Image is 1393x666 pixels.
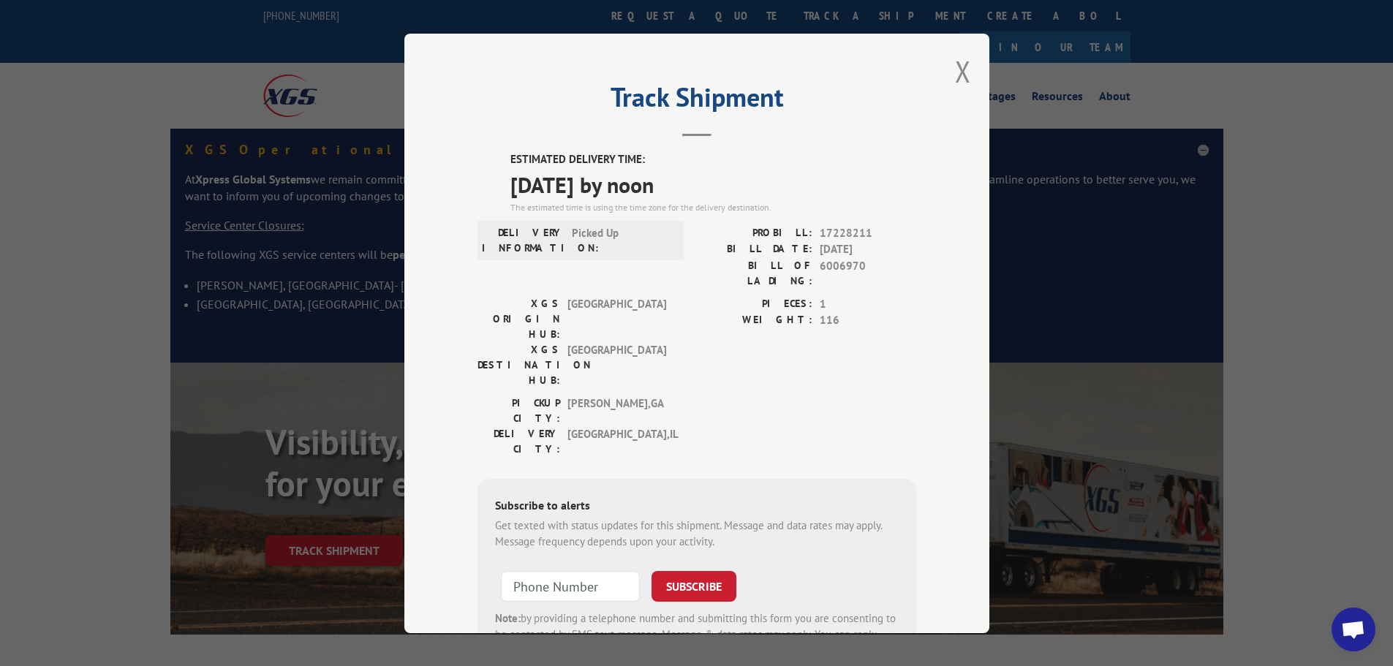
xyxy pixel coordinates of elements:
button: SUBSCRIBE [652,570,736,601]
label: BILL OF LADING: [697,257,812,288]
span: [DATE] [820,241,916,258]
span: [GEOGRAPHIC_DATA] , IL [567,425,666,456]
span: 6006970 [820,257,916,288]
label: DELIVERY INFORMATION: [482,224,565,255]
h2: Track Shipment [477,87,916,115]
label: BILL DATE: [697,241,812,258]
label: WEIGHT: [697,312,812,329]
span: 17228211 [820,224,916,241]
strong: Note: [495,610,521,624]
span: [DATE] by noon [510,167,916,200]
span: [GEOGRAPHIC_DATA] [567,295,666,341]
span: [PERSON_NAME] , GA [567,395,666,425]
a: Open chat [1332,608,1375,651]
div: Subscribe to alerts [495,496,899,517]
button: Close modal [955,52,971,91]
span: [GEOGRAPHIC_DATA] [567,341,666,387]
label: ESTIMATED DELIVERY TIME: [510,151,916,168]
input: Phone Number [501,570,640,601]
label: DELIVERY CITY: [477,425,560,456]
div: The estimated time is using the time zone for the delivery destination. [510,200,916,213]
label: XGS ORIGIN HUB: [477,295,560,341]
span: Picked Up [572,224,671,255]
div: Get texted with status updates for this shipment. Message and data rates may apply. Message frequ... [495,517,899,550]
label: XGS DESTINATION HUB: [477,341,560,387]
div: by providing a telephone number and submitting this form you are consenting to be contacted by SM... [495,610,899,659]
label: PIECES: [697,295,812,312]
span: 116 [820,312,916,329]
label: PROBILL: [697,224,812,241]
label: PICKUP CITY: [477,395,560,425]
span: 1 [820,295,916,312]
